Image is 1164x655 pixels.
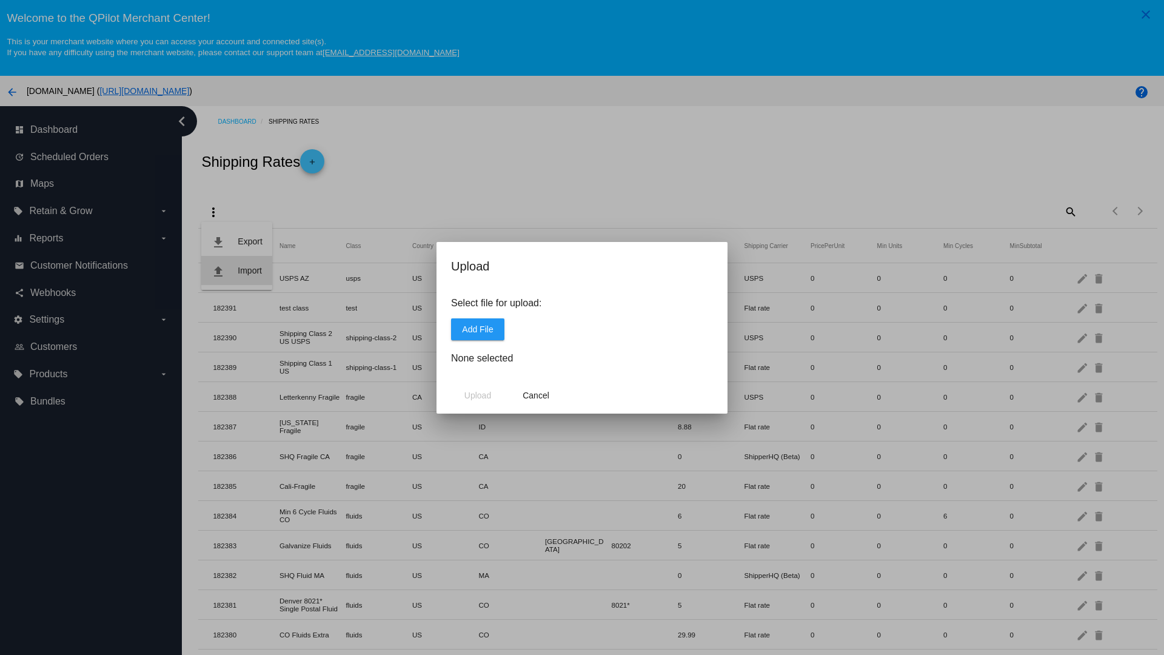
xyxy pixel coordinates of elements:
button: Add File [451,318,504,340]
span: Upload [464,390,491,400]
h4: None selected [451,353,713,364]
span: Cancel [523,390,549,400]
button: Close dialog [509,384,563,406]
button: Upload [451,384,504,406]
h2: Upload [451,257,713,276]
span: Add File [462,324,493,334]
p: Select file for upload: [451,298,713,309]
